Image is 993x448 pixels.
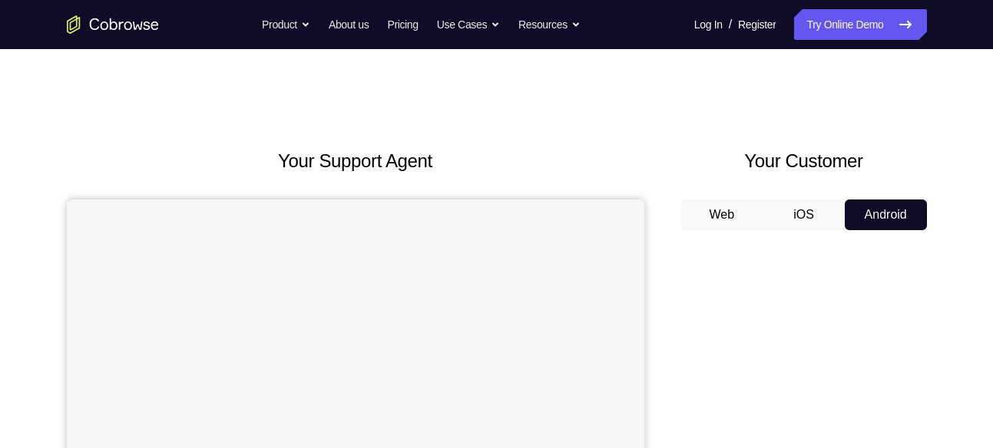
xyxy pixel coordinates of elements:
a: Pricing [387,9,418,40]
h2: Your Customer [681,147,927,175]
button: iOS [763,199,845,230]
a: About us [329,9,369,40]
button: Web [681,199,763,230]
a: Go to the home page [67,15,159,34]
button: Product [262,9,310,40]
a: Try Online Demo [794,9,926,40]
button: Android [845,199,927,230]
button: Resources [518,9,581,40]
a: Log In [694,9,723,40]
h2: Your Support Agent [67,147,644,175]
span: / [729,15,732,34]
button: Use Cases [437,9,500,40]
a: Register [738,9,776,40]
